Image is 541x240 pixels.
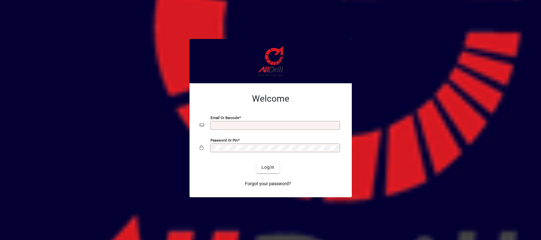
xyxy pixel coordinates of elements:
[261,164,274,171] span: Login
[256,162,280,173] button: Login
[245,180,291,187] span: Forgot your password?
[242,178,293,190] a: Forgot your password?
[210,138,238,142] mat-label: Password or Pin
[210,115,239,120] mat-label: Email or Barcode
[200,93,342,104] h2: Welcome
